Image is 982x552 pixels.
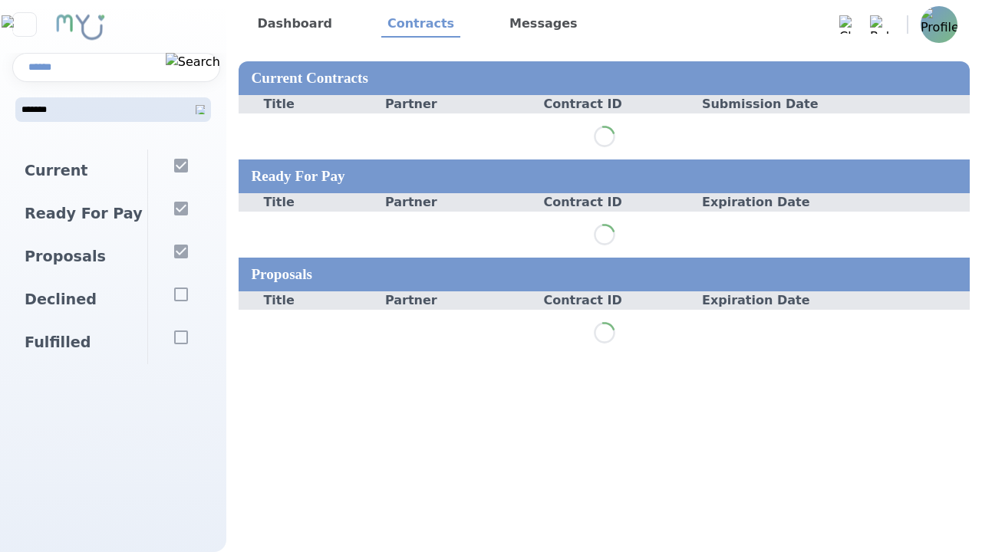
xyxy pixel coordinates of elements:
[921,6,957,43] img: Profile
[12,321,147,364] div: Fulfilled
[239,159,970,193] div: Ready For Pay
[12,235,147,278] div: Proposals
[870,15,888,34] img: Bell
[381,11,460,38] a: Contracts
[677,95,824,113] div: Submission Date
[677,291,824,310] div: Expiration Date
[239,291,385,310] div: Title
[251,11,338,38] a: Dashboard
[531,95,677,113] div: Contract ID
[2,15,47,34] img: Close sidebar
[839,15,858,34] img: Chat
[239,61,970,95] div: Current Contracts
[239,258,970,291] div: Proposals
[677,193,824,212] div: Expiration Date
[239,193,385,212] div: Title
[385,291,532,310] div: Partner
[531,291,677,310] div: Contract ID
[12,278,147,321] div: Declined
[12,149,147,192] div: Current
[239,95,385,113] div: Title
[503,11,583,38] a: Messages
[385,95,532,113] div: Partner
[12,192,147,235] div: Ready For Pay
[531,193,677,212] div: Contract ID
[385,193,532,212] div: Partner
